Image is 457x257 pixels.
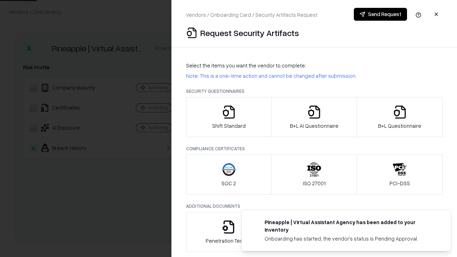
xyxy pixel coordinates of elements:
[186,72,443,80] p: Note: This is a one-time action and cannot be changed after submission.
[265,235,434,242] div: Onboarding has started, the vendor's status is Pending Approval.
[186,155,272,195] button: SOC 2
[390,180,410,187] p: PCI-DSS
[290,122,338,130] p: B+L AI Questionnaire
[357,97,443,137] button: B+L Questionnaire
[378,122,421,130] p: B+L Questionnaire
[186,97,272,137] button: Shift Standard
[200,27,299,39] p: Request Security Artifacts
[354,8,407,21] button: Send Request
[357,155,443,195] button: PCI-DSS
[271,155,357,195] button: ISO 27001
[271,97,357,137] button: B+L AI Questionnaire
[265,218,434,233] div: Pineapple | Virtual Assistant Agency has been added to your inventory
[303,180,326,187] p: ISO 27001
[186,146,443,152] p: Compliance Certificates
[250,218,259,227] img: trypineapple.com
[186,11,317,19] p: Vendors / Onboarding Card / Security Artifacts Request
[221,180,236,187] p: SOC 2
[186,203,443,209] p: Additional Documents
[186,212,272,252] button: Penetration Testing
[206,237,252,245] p: Penetration Testing
[212,122,246,130] p: Shift Standard
[186,62,443,69] p: Select the items you want the vendor to complete:
[186,88,443,94] p: Security Questionnaires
